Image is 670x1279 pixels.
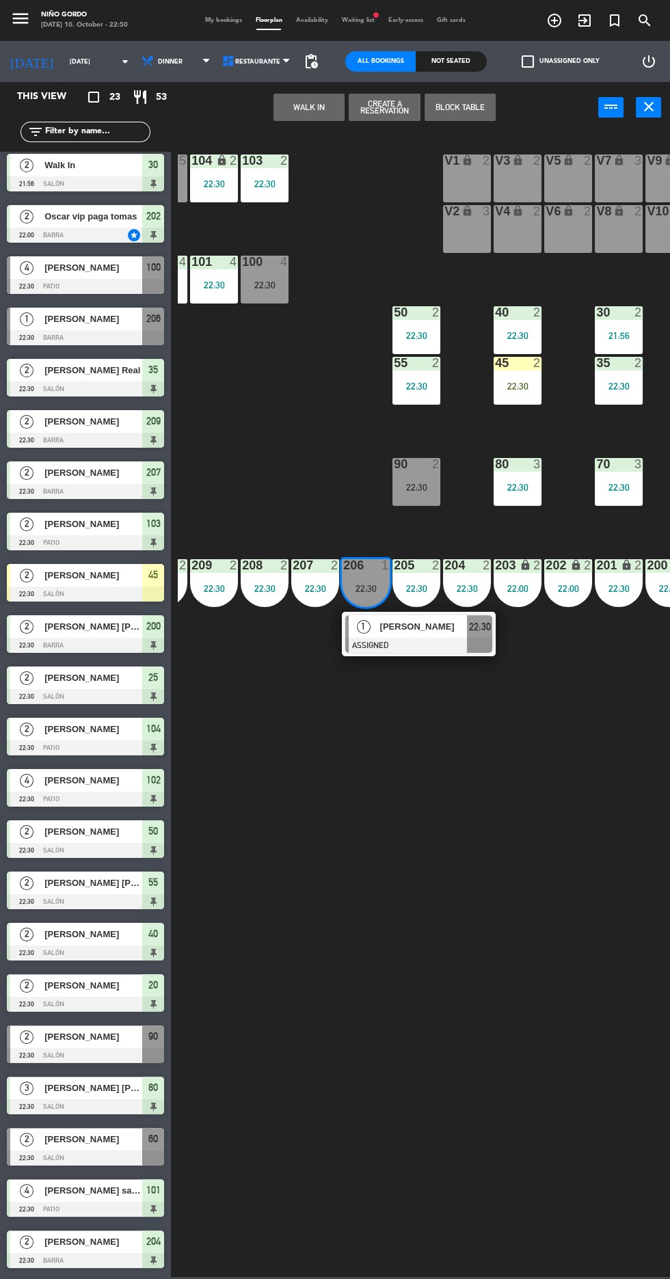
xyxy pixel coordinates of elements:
span: 40 [148,926,158,942]
i: lock [512,205,524,217]
div: 90 [394,458,394,470]
div: 2 [432,458,440,470]
div: 45 [495,357,496,369]
div: 2 [230,154,238,167]
div: 4 [280,256,289,268]
span: 2 [20,364,33,377]
div: 80 [495,458,496,470]
span: 25 [148,669,158,686]
div: 22:30 [241,584,289,593]
span: [PERSON_NAME] [44,260,142,275]
div: 204 [444,559,445,571]
div: V1 [444,154,445,167]
span: 2 [20,415,33,429]
div: 3 [483,205,491,217]
i: lock [461,154,473,166]
span: 2 [20,159,33,172]
div: 2 [634,205,643,217]
span: Gift cards [430,17,472,23]
div: 205 [394,559,394,571]
div: 203 [495,559,496,571]
div: 21:56 [595,331,643,340]
div: 208 [242,559,243,571]
div: 2 [584,205,592,217]
i: menu [10,8,31,29]
i: lock [512,154,524,166]
div: V2 [444,205,445,217]
div: 22:30 [190,584,238,593]
div: 22:30 [342,584,390,593]
i: power_settings_new [641,53,657,70]
span: fiber_manual_record [372,11,380,19]
span: [PERSON_NAME] [44,466,142,480]
label: Unassigned only [522,55,600,68]
div: 100 [242,256,243,268]
span: [PERSON_NAME] [44,978,142,993]
div: 22:30 [392,331,440,340]
div: 22:30 [291,584,339,593]
div: V10 [647,205,647,217]
span: [PERSON_NAME] [PERSON_NAME] [44,1081,142,1095]
i: lock [613,154,625,166]
div: 40 [495,306,496,319]
i: restaurant [132,89,148,105]
button: Block Table [425,94,496,121]
span: 2 [20,876,33,890]
div: 3 [533,458,541,470]
div: 22:30 [595,483,643,492]
span: 4 [20,1184,33,1198]
div: 4 [230,256,238,268]
div: 2 [179,559,187,571]
div: 1 [381,559,390,571]
span: 1 [20,312,33,326]
span: [PERSON_NAME] [44,517,142,531]
span: 2 [20,928,33,941]
div: 4 [179,256,187,268]
div: 22:30 [392,483,440,492]
span: 2 [20,1030,33,1044]
span: 22:30 [469,619,491,635]
span: [PERSON_NAME] [PERSON_NAME] [44,876,142,890]
i: lock [461,205,473,217]
div: 22:30 [392,584,440,593]
span: 50 [148,823,158,839]
div: 2 [634,306,643,319]
span: [PERSON_NAME] [44,1029,142,1044]
div: 2 [634,357,643,369]
span: My bookings [198,17,249,23]
span: Oscar vip paga tomas [44,209,142,224]
div: 22:30 [241,179,289,189]
div: 22:30 [595,584,643,593]
div: 101 [191,256,192,268]
i: exit_to_app [576,12,593,29]
div: 2 [280,154,289,167]
div: 201 [596,559,597,571]
span: Dinner [158,58,183,66]
span: 2 [20,466,33,480]
div: Niño Gordo [41,10,128,21]
span: Waiting list [335,17,381,23]
span: 20 [148,977,158,993]
div: 22:30 [392,381,440,391]
span: 2 [20,517,33,531]
span: 104 [146,721,161,737]
span: 30 [148,157,158,173]
span: 2 [20,1133,33,1146]
div: 22:30 [494,331,541,340]
button: Create a Reservation [349,94,420,121]
div: 2 [533,306,541,319]
i: power_input [603,98,619,115]
div: V7 [596,154,597,167]
span: 23 [109,90,120,105]
div: 2 [483,154,491,167]
span: 3 [20,1081,33,1095]
i: lock [613,205,625,217]
span: 2 [20,825,33,839]
span: 101 [146,1182,161,1198]
div: V3 [495,154,496,167]
span: check_box_outline_blank [522,55,534,68]
div: 22:30 [494,483,541,492]
span: [PERSON_NAME] [44,1235,142,1249]
span: 60 [148,1131,158,1147]
input: Filter by name... [44,124,150,139]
